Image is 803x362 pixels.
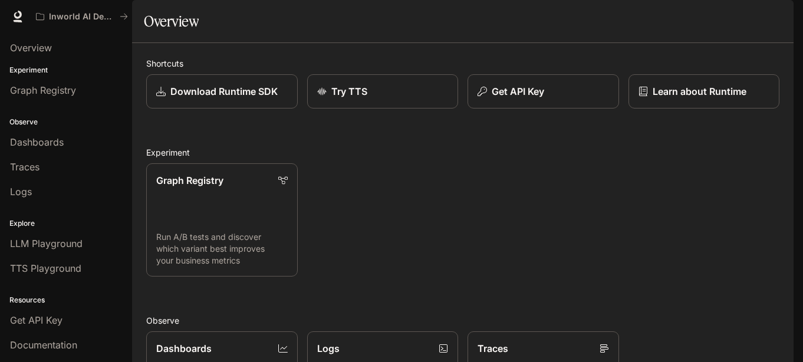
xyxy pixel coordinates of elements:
[331,84,367,98] p: Try TTS
[628,74,780,108] a: Learn about Runtime
[146,74,298,108] a: Download Runtime SDK
[146,163,298,277] a: Graph RegistryRun A/B tests and discover which variant best improves your business metrics
[146,57,779,70] h2: Shortcuts
[478,341,508,356] p: Traces
[307,74,459,108] a: Try TTS
[653,84,746,98] p: Learn about Runtime
[156,341,212,356] p: Dashboards
[156,231,288,266] p: Run A/B tests and discover which variant best improves your business metrics
[144,9,199,33] h1: Overview
[146,146,779,159] h2: Experiment
[492,84,544,98] p: Get API Key
[170,84,278,98] p: Download Runtime SDK
[468,74,619,108] button: Get API Key
[156,173,223,187] p: Graph Registry
[146,314,779,327] h2: Observe
[31,5,133,28] button: All workspaces
[49,12,115,22] p: Inworld AI Demos
[317,341,340,356] p: Logs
